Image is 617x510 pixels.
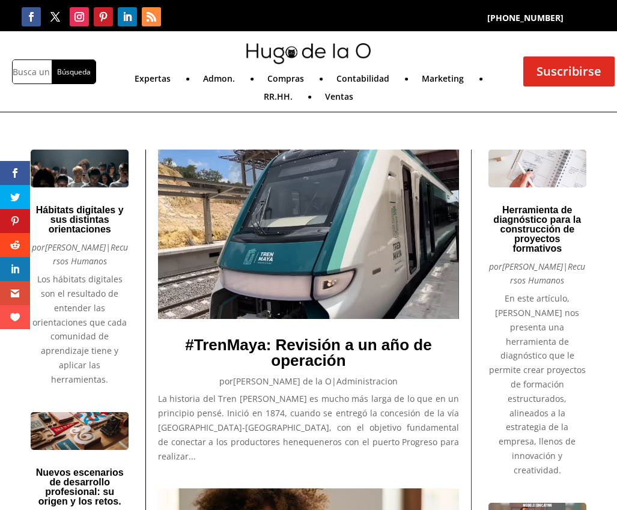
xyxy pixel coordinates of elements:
[523,56,615,87] a: Suscribirse
[135,74,171,88] a: Expertas
[31,240,129,269] p: por |
[45,241,106,253] a: [PERSON_NAME]
[36,467,124,506] a: Nuevos escenarios de desarrollo profesional: su origen y los retos.
[246,55,371,67] a: mini-hugo-de-la-o-logo
[158,392,459,463] p: La historia del Tren [PERSON_NAME] es mucho más larga de lo que en un principio pensé. Inició en ...
[267,74,304,88] a: Compras
[52,60,96,83] input: Búsqueda
[31,412,129,450] img: Nuevos escenarios de desarrollo profesional: su origen y los retos.
[233,375,332,387] a: [PERSON_NAME] de la O
[264,93,293,106] a: RR.HH.
[422,74,464,88] a: Marketing
[488,150,586,187] img: Herramienta de diagnóstico para la construcción de proyectos formativos
[336,74,389,88] a: Contabilidad
[203,74,235,88] a: Admon.
[94,7,113,26] a: Seguir en Pinterest
[336,375,398,387] a: Administracion
[488,291,586,477] p: En este artículo, [PERSON_NAME] nos presenta una herramienta de diagnóstico que le permite crear ...
[185,336,431,369] a: #TrenMaya: Revisión a un año de operación
[22,7,41,26] a: Seguir en Facebook
[325,93,353,106] a: Ventas
[158,150,459,319] img: #TrenMaya: Revisión a un año de operación
[246,43,371,64] img: mini-hugo-de-la-o-logo
[118,7,137,26] a: Seguir en LinkedIn
[36,205,124,234] a: Hábitats digitales y sus distintas orientaciones
[502,261,563,272] a: [PERSON_NAME]
[158,374,459,389] p: por |
[70,7,89,26] a: Seguir en Instagram
[31,150,129,187] img: Hábitats digitales y sus distintas orientaciones
[13,60,52,83] input: Busca un artículo
[488,260,586,288] p: por |
[434,11,617,25] p: [PHONE_NUMBER]
[142,7,161,26] a: Seguir en RSS
[493,205,581,253] a: Herramienta de diagnóstico para la construcción de proyectos formativos
[46,7,65,26] a: Seguir en X
[31,272,129,386] p: Los hábitats digitales son el resultado de entender las orientaciones que cada comunidad de apren...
